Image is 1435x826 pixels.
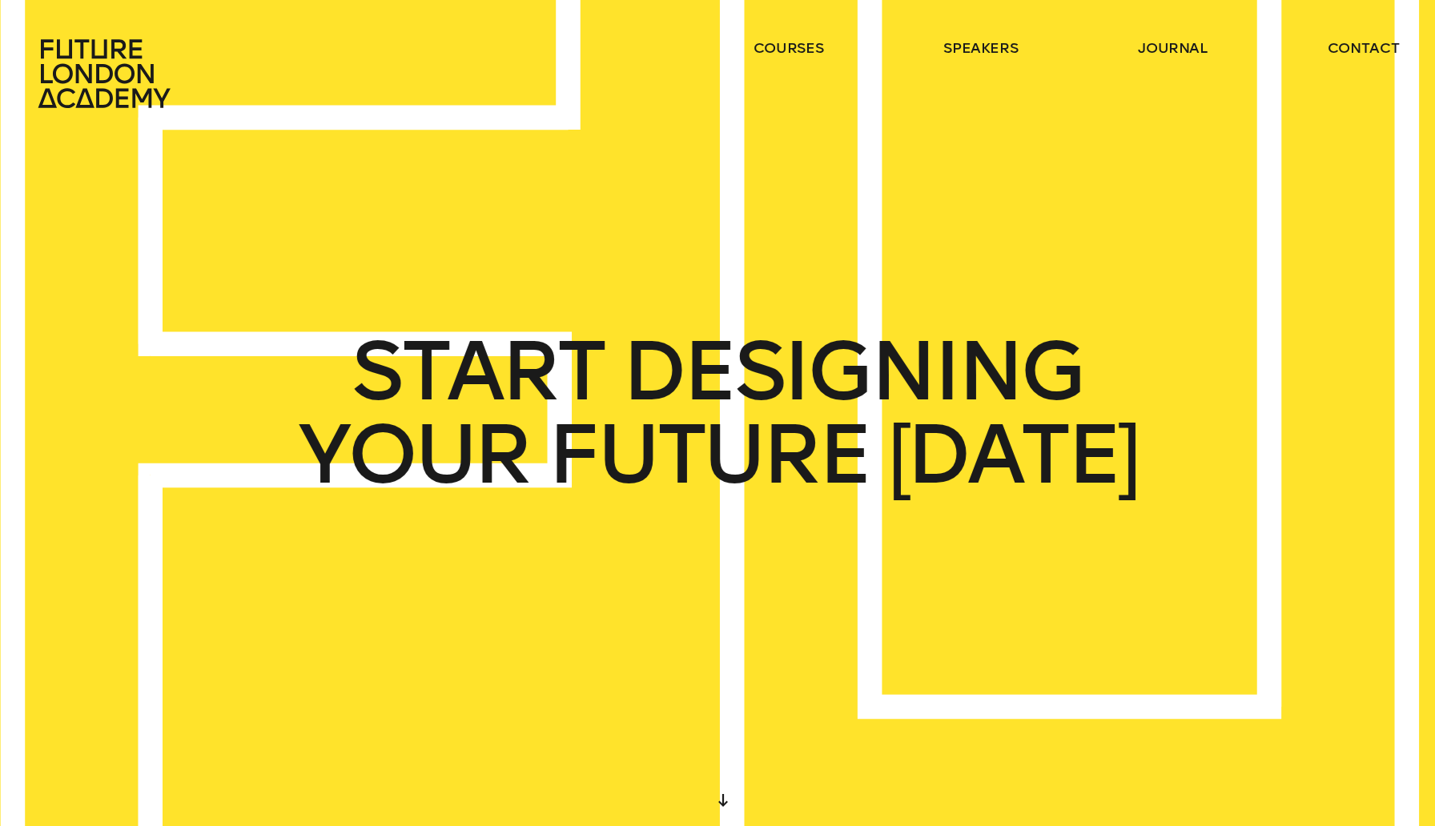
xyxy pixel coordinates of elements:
[1328,38,1400,58] a: contact
[1138,38,1208,58] a: journal
[888,413,1138,496] span: [DATE]
[352,330,604,413] span: START
[943,38,1018,58] a: speakers
[754,38,824,58] a: courses
[548,413,870,496] span: FUTURE
[298,413,529,496] span: YOUR
[622,330,1083,413] span: DESIGNING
